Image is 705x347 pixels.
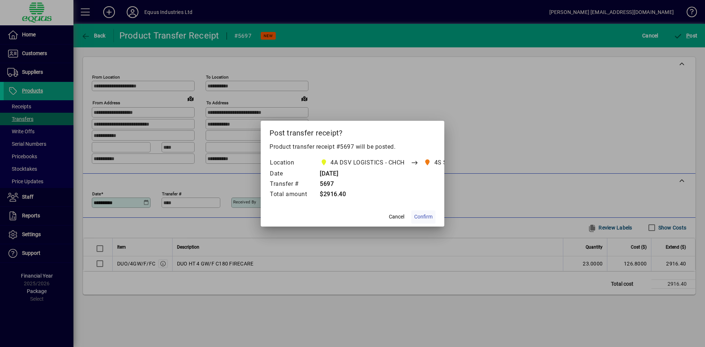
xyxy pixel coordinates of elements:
[270,189,314,200] td: Total amount
[314,189,489,200] td: $2916.40
[270,179,314,189] td: Transfer #
[422,158,478,168] span: 4S SOUTHERN
[314,169,489,179] td: [DATE]
[385,210,408,224] button: Cancel
[261,121,444,142] h2: Post transfer receipt?
[330,158,405,167] span: 4A DSV LOGISTICS - CHCH
[414,213,433,221] span: Confirm
[270,169,314,179] td: Date
[314,179,489,189] td: 5697
[270,142,435,151] p: Product transfer receipt #5697 will be posted.
[411,210,435,224] button: Confirm
[389,213,404,221] span: Cancel
[270,157,314,169] td: Location
[434,158,475,167] span: 4S SOUTHERN
[318,158,408,168] span: 4A DSV LOGISTICS - CHCH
